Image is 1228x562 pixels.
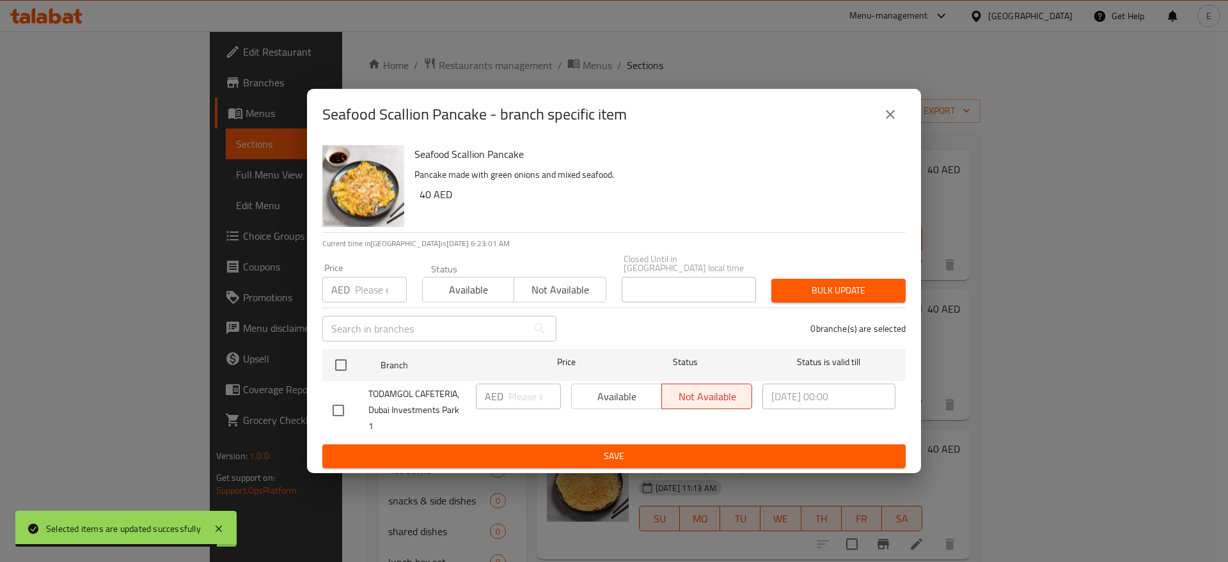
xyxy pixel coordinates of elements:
[414,145,895,163] h6: Seafood Scallion Pancake
[355,277,407,302] input: Please enter price
[619,354,752,370] span: Status
[810,322,906,335] p: 0 branche(s) are selected
[782,283,895,299] span: Bulk update
[46,522,201,536] div: Selected items are updated successfully
[322,238,906,249] p: Current time in [GEOGRAPHIC_DATA] is [DATE] 6:23:01 AM
[428,281,509,299] span: Available
[381,357,514,373] span: Branch
[485,389,503,404] p: AED
[368,386,466,434] span: TODAMGOL CAFETERIA, Dubai Investments Park 1
[331,282,350,297] p: AED
[875,99,906,130] button: close
[422,277,514,302] button: Available
[322,145,404,227] img: Seafood Scallion Pancake
[771,279,906,302] button: Bulk update
[514,277,606,302] button: Not available
[524,354,609,370] span: Price
[414,167,895,183] p: Pancake made with green onions and mixed seafood.
[322,104,627,125] h2: Seafood Scallion Pancake - branch specific item
[322,316,527,341] input: Search in branches
[333,448,895,464] span: Save
[508,384,561,409] input: Please enter price
[762,354,895,370] span: Status is valid till
[322,444,906,468] button: Save
[420,185,895,203] h6: 40 AED
[519,281,601,299] span: Not available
